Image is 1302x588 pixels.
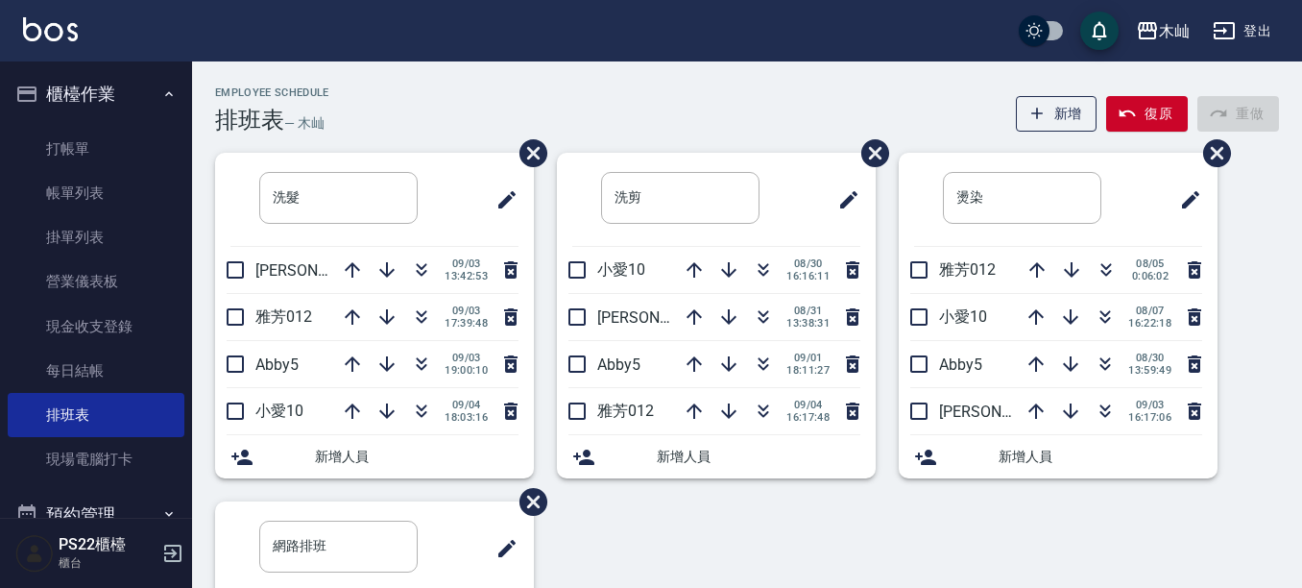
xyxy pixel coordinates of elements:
[1128,305,1171,317] span: 08/07
[786,257,830,270] span: 08/30
[1016,96,1097,132] button: 新增
[1080,12,1119,50] button: save
[1168,177,1202,223] span: 修改班表的標題
[8,437,184,481] a: 現場電腦打卡
[445,257,488,270] span: 09/03
[1128,411,1171,424] span: 16:17:06
[786,317,830,330] span: 13:38:31
[939,260,996,279] span: 雅芳012
[939,307,987,326] span: 小愛10
[445,305,488,317] span: 09/03
[445,352,488,364] span: 09/03
[1128,12,1197,51] button: 木屾
[847,125,892,182] span: 刪除班表
[445,411,488,424] span: 18:03:16
[786,364,830,377] span: 18:11:27
[939,355,982,374] span: Abby5
[445,364,488,377] span: 19:00:10
[1129,257,1171,270] span: 08/05
[8,393,184,437] a: 排班表
[557,435,876,478] div: 新增人員
[1189,125,1234,182] span: 刪除班表
[786,399,830,411] span: 09/04
[943,172,1101,224] input: 排版標題
[259,172,418,224] input: 排版標題
[8,69,184,119] button: 櫃檯作業
[1128,352,1171,364] span: 08/30
[786,270,830,282] span: 16:16:11
[8,490,184,540] button: 預約管理
[826,177,860,223] span: 修改班表的標題
[284,113,325,134] h6: — 木屾
[505,125,550,182] span: 刪除班表
[1128,364,1171,377] span: 13:59:49
[505,474,550,530] span: 刪除班表
[1128,317,1171,330] span: 16:22:18
[786,411,830,424] span: 16:17:48
[445,317,488,330] span: 17:39:48
[8,305,184,349] a: 現金收支登錄
[1205,13,1279,49] button: 登出
[484,177,518,223] span: 修改班表的標題
[8,259,184,304] a: 營業儀表板
[597,355,640,374] span: Abby5
[657,447,860,467] span: 新增人員
[899,435,1218,478] div: 新增人員
[445,270,488,282] span: 13:42:53
[59,554,157,572] p: 櫃台
[786,352,830,364] span: 09/01
[255,261,379,280] span: [PERSON_NAME]7
[315,447,518,467] span: 新增人員
[15,534,54,573] img: Person
[8,215,184,259] a: 掛單列表
[597,402,654,420] span: 雅芳012
[59,535,157,554] h5: PS22櫃檯
[259,521,418,573] input: 排版標題
[484,526,518,572] span: 修改班表的標題
[597,308,721,327] span: [PERSON_NAME]7
[601,172,759,224] input: 排版標題
[8,127,184,171] a: 打帳單
[255,402,303,420] span: 小愛10
[1128,399,1171,411] span: 09/03
[597,260,645,279] span: 小愛10
[1159,19,1190,43] div: 木屾
[215,107,284,134] h3: 排班表
[939,403,1063,421] span: [PERSON_NAME]7
[255,355,299,374] span: Abby5
[8,349,184,393] a: 每日結帳
[1129,270,1171,282] span: 0:06:02
[215,86,329,99] h2: Employee Schedule
[999,447,1202,467] span: 新增人員
[8,171,184,215] a: 帳單列表
[445,399,488,411] span: 09/04
[255,307,312,326] span: 雅芳012
[23,17,78,41] img: Logo
[1106,96,1188,132] button: 復原
[215,435,534,478] div: 新增人員
[786,305,830,317] span: 08/31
